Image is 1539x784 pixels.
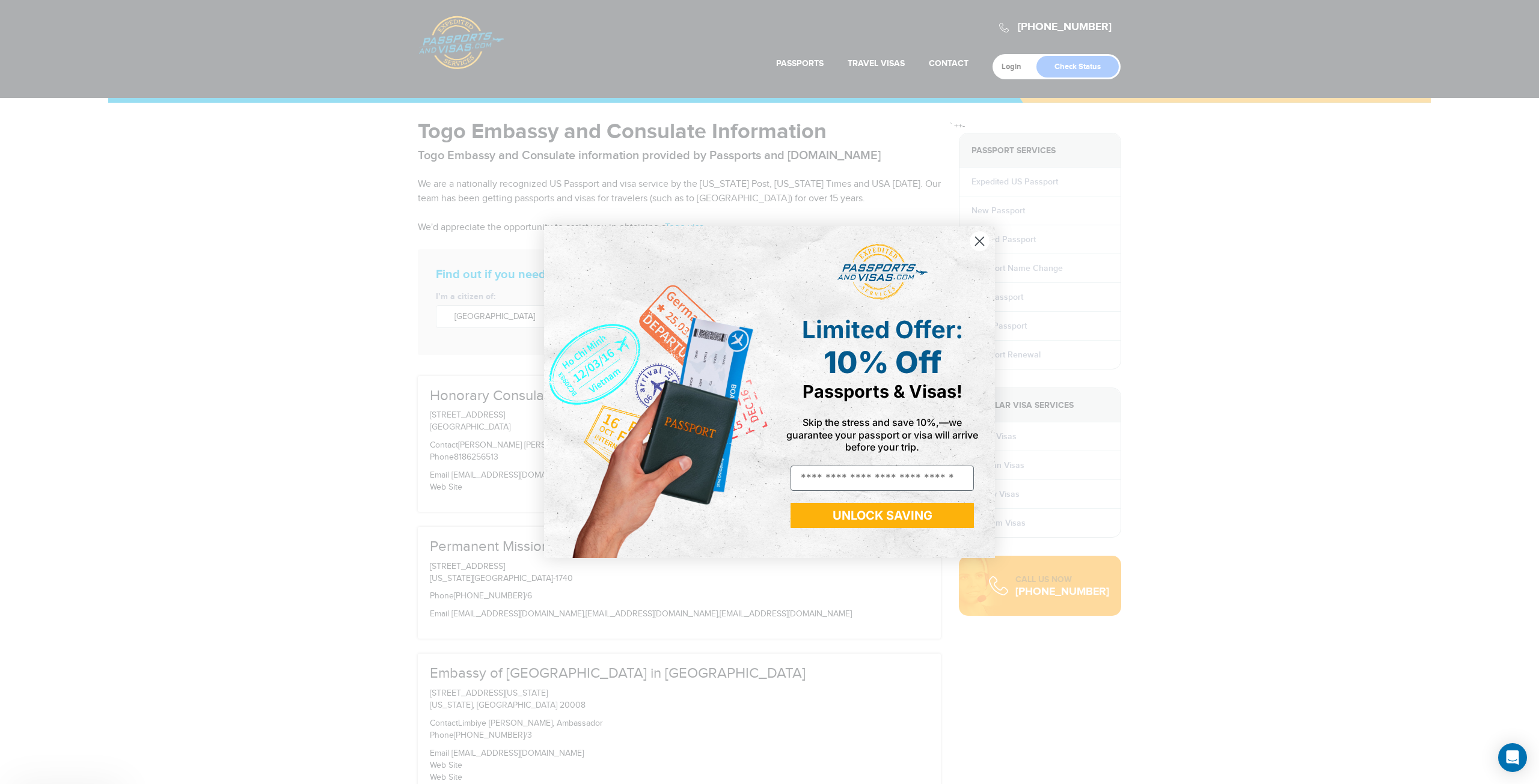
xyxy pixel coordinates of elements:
img: passports and visas [837,244,928,300]
div: Open Intercom Messenger [1498,743,1527,772]
span: Passports & Visas! [803,381,962,402]
span: Skip the stress and save 10%,—we guarantee your passport or visa will arrive before your trip. [786,416,978,452]
span: 10% Off [824,344,941,380]
button: UNLOCK SAVING [791,503,974,528]
img: de9cda0d-0715-46ca-9a25-073762a91ba7.png [544,226,769,558]
button: Close dialog [969,231,990,252]
span: Limited Offer: [802,315,963,344]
